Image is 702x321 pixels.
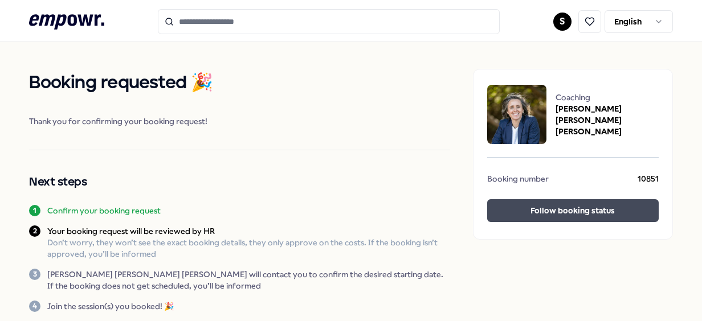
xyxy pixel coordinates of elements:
span: Thank you for confirming your booking request! [29,116,450,127]
div: 2 [29,225,40,237]
button: Follow booking status [487,199,658,222]
button: S [553,13,572,31]
h1: Booking requested 🎉 [29,69,450,97]
div: 4 [29,301,40,312]
h2: Next steps [29,173,450,191]
p: Confirm your booking request [47,205,161,216]
a: Follow booking status [487,199,658,225]
p: Your booking request will be reviewed by HR [47,225,450,237]
div: 3 [29,269,40,280]
span: [PERSON_NAME] [PERSON_NAME] [PERSON_NAME] [556,103,658,137]
span: Coaching [556,92,658,103]
input: Search for products, categories or subcategories [158,9,500,34]
p: Don’t worry, they won’t see the exact booking details, they only approve on the costs. If the boo... [47,237,450,260]
div: 1 [29,205,40,216]
img: package image [487,85,546,144]
p: Join the session(s) you booked! 🎉 [47,301,174,312]
span: 10851 [638,173,659,188]
p: [PERSON_NAME] [PERSON_NAME] [PERSON_NAME] will contact you to confirm the desired starting date. ... [47,269,450,291]
span: Booking number [487,173,549,188]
